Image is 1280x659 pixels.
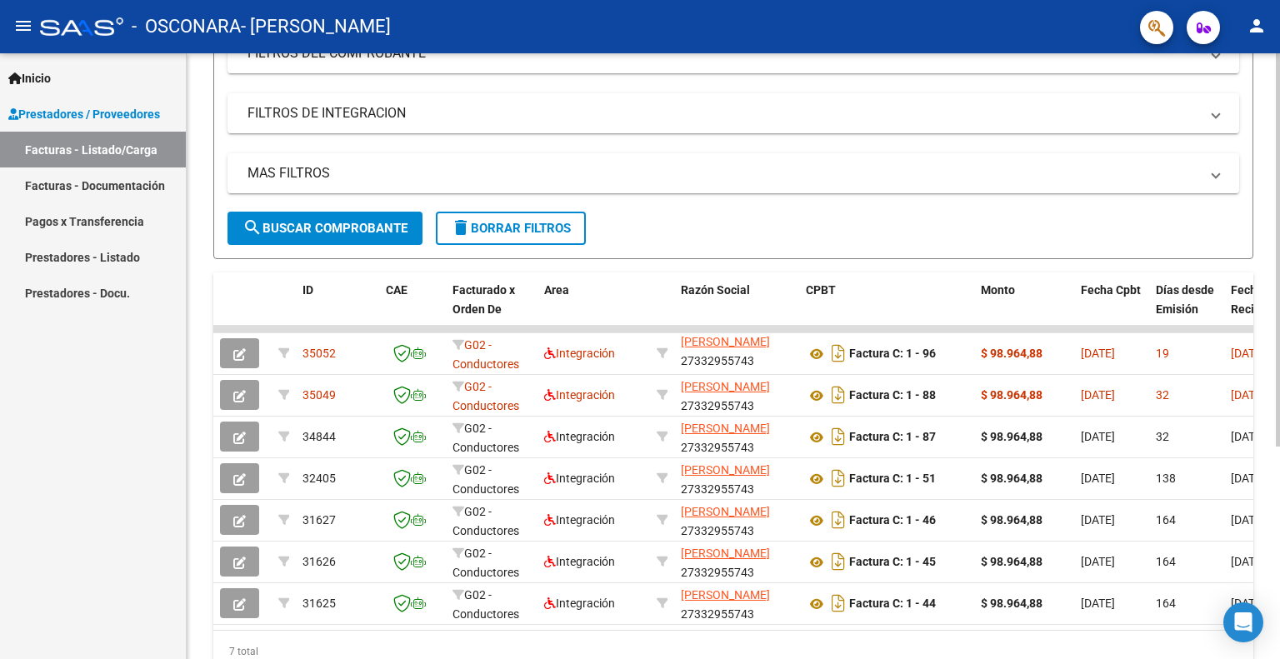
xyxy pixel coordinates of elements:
[1231,597,1265,610] span: [DATE]
[1231,388,1265,402] span: [DATE]
[681,547,770,560] span: [PERSON_NAME]
[544,597,615,610] span: Integración
[827,548,849,575] i: Descargar documento
[681,463,770,477] span: [PERSON_NAME]
[1231,513,1265,527] span: [DATE]
[1081,555,1115,568] span: [DATE]
[827,507,849,533] i: Descargar documento
[544,347,615,360] span: Integración
[974,272,1074,346] datatable-header-cell: Monto
[1149,272,1224,346] datatable-header-cell: Días desde Emisión
[681,283,750,297] span: Razón Social
[681,380,770,393] span: [PERSON_NAME]
[227,93,1239,133] mat-expansion-panel-header: FILTROS DE INTEGRACION
[849,556,936,569] strong: Factura C: 1 - 45
[247,104,1199,122] mat-panel-title: FILTROS DE INTEGRACION
[981,430,1042,443] strong: $ 98.964,88
[1081,347,1115,360] span: [DATE]
[544,513,615,527] span: Integración
[681,377,792,412] div: 27332955743
[799,272,974,346] datatable-header-cell: CPBT
[452,380,519,450] span: G02 - Conductores Navales Central
[681,461,792,496] div: 27332955743
[302,283,313,297] span: ID
[1247,16,1267,36] mat-icon: person
[681,588,770,602] span: [PERSON_NAME]
[452,463,519,533] span: G02 - Conductores Navales Central
[981,597,1042,610] strong: $ 98.964,88
[544,472,615,485] span: Integración
[674,272,799,346] datatable-header-cell: Razón Social
[849,347,936,361] strong: Factura C: 1 - 96
[296,272,379,346] datatable-header-cell: ID
[849,472,936,486] strong: Factura C: 1 - 51
[451,221,571,236] span: Borrar Filtros
[681,335,770,348] span: [PERSON_NAME]
[227,153,1239,193] mat-expansion-panel-header: MAS FILTROS
[241,8,391,45] span: - [PERSON_NAME]
[1231,347,1265,360] span: [DATE]
[13,16,33,36] mat-icon: menu
[1081,388,1115,402] span: [DATE]
[8,105,160,123] span: Prestadores / Proveedores
[537,272,650,346] datatable-header-cell: Area
[1231,430,1265,443] span: [DATE]
[227,212,422,245] button: Buscar Comprobante
[1081,283,1141,297] span: Fecha Cpbt
[827,423,849,450] i: Descargar documento
[1156,430,1169,443] span: 32
[544,388,615,402] span: Integración
[1081,472,1115,485] span: [DATE]
[981,472,1042,485] strong: $ 98.964,88
[446,272,537,346] datatable-header-cell: Facturado x Orden De
[1231,555,1265,568] span: [DATE]
[302,472,336,485] span: 32405
[1081,430,1115,443] span: [DATE]
[1156,283,1214,316] span: Días desde Emisión
[452,338,519,408] span: G02 - Conductores Navales Central
[681,505,770,518] span: [PERSON_NAME]
[302,388,336,402] span: 35049
[452,283,515,316] span: Facturado x Orden De
[681,422,770,435] span: [PERSON_NAME]
[1156,513,1176,527] span: 164
[1074,272,1149,346] datatable-header-cell: Fecha Cpbt
[681,586,792,621] div: 27332955743
[849,514,936,527] strong: Factura C: 1 - 46
[1081,597,1115,610] span: [DATE]
[302,513,336,527] span: 31627
[247,164,1199,182] mat-panel-title: MAS FILTROS
[681,336,792,371] div: 27332955743
[1156,347,1169,360] span: 19
[681,502,792,537] div: 27332955743
[1156,472,1176,485] span: 138
[1223,602,1263,642] div: Open Intercom Messenger
[379,272,446,346] datatable-header-cell: CAE
[827,382,849,408] i: Descargar documento
[302,597,336,610] span: 31625
[386,283,407,297] span: CAE
[827,465,849,492] i: Descargar documento
[806,283,836,297] span: CPBT
[981,388,1042,402] strong: $ 98.964,88
[681,544,792,579] div: 27332955743
[681,419,792,454] div: 27332955743
[544,555,615,568] span: Integración
[452,422,519,492] span: G02 - Conductores Navales Central
[827,590,849,617] i: Descargar documento
[1156,388,1169,402] span: 32
[849,597,936,611] strong: Factura C: 1 - 44
[1231,283,1277,316] span: Fecha Recibido
[302,555,336,568] span: 31626
[981,347,1042,360] strong: $ 98.964,88
[451,217,471,237] mat-icon: delete
[1156,597,1176,610] span: 164
[302,347,336,360] span: 35052
[452,588,519,658] span: G02 - Conductores Navales Central
[302,430,336,443] span: 34844
[981,555,1042,568] strong: $ 98.964,88
[242,221,407,236] span: Buscar Comprobante
[981,283,1015,297] span: Monto
[827,340,849,367] i: Descargar documento
[452,505,519,575] span: G02 - Conductores Navales Central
